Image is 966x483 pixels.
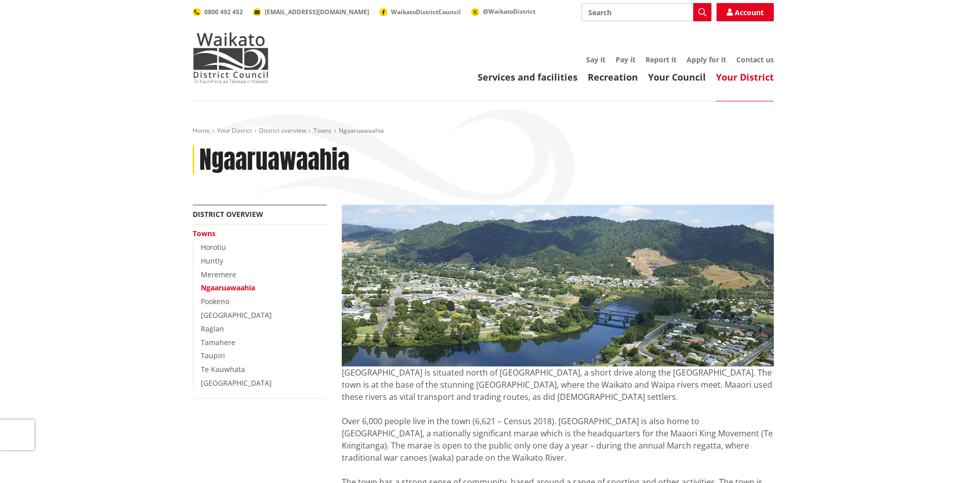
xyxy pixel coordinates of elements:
a: Say it [586,55,605,64]
a: [EMAIL_ADDRESS][DOMAIN_NAME] [253,8,369,16]
span: WaikatoDistrictCouncil [391,8,461,16]
span: Ngaaruawaahia [339,126,384,135]
a: Te Kauwhata [201,364,245,374]
a: @WaikatoDistrict [471,7,535,16]
a: Taupiri [201,351,225,360]
a: Pookeno [201,296,229,306]
h1: Ngaaruawaahia [199,145,349,175]
a: 0800 492 452 [193,8,243,16]
a: Horotiu [201,242,226,252]
a: Recreation [588,71,638,83]
a: Ngaaruawaahia [201,283,255,292]
img: Ngaruawahia town [342,205,774,366]
a: Account [717,3,774,21]
a: Huntly [201,256,223,266]
a: [GEOGRAPHIC_DATA] [201,310,272,320]
a: Services and facilities [478,71,578,83]
a: Contact us [736,55,774,64]
a: District overview [193,209,263,219]
input: Search input [582,3,711,21]
span: @WaikatoDistrict [483,7,535,16]
a: District overview [259,126,306,135]
a: Tamahere [201,338,235,347]
a: Apply for it [687,55,726,64]
span: 0800 492 452 [204,8,243,16]
a: Home [193,126,210,135]
a: WaikatoDistrictCouncil [379,8,461,16]
a: Your Council [648,71,706,83]
a: Your District [716,71,774,83]
a: Pay it [616,55,635,64]
span: [EMAIL_ADDRESS][DOMAIN_NAME] [265,8,369,16]
img: Waikato District Council - Te Kaunihera aa Takiwaa o Waikato [193,32,269,83]
nav: breadcrumb [193,127,774,135]
a: Raglan [201,324,224,333]
a: Towns [313,126,332,135]
a: Report it [646,55,676,64]
a: Towns [193,229,216,238]
a: [GEOGRAPHIC_DATA] [201,378,272,388]
a: Your District [217,126,252,135]
a: Meremere [201,270,236,279]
